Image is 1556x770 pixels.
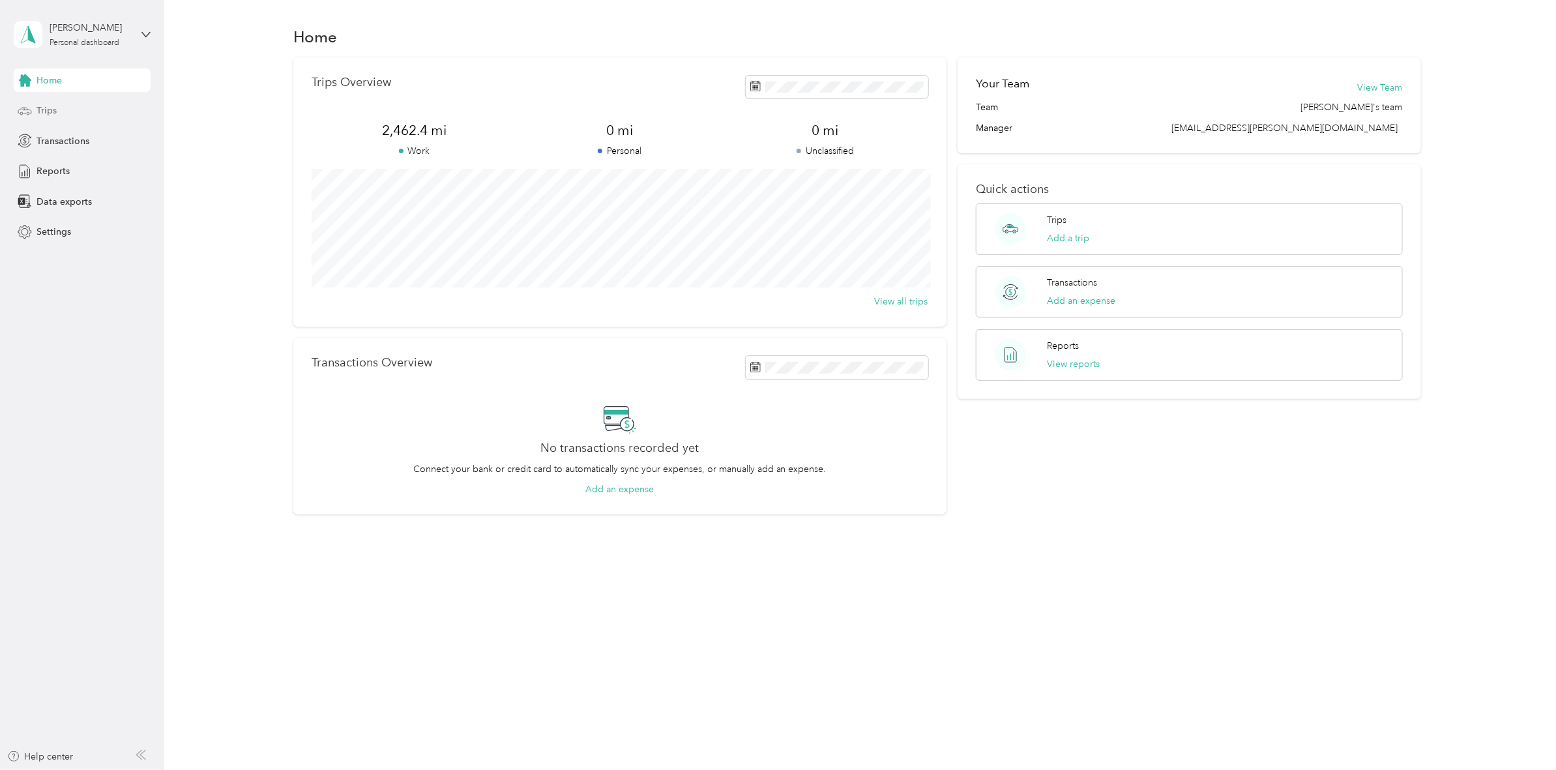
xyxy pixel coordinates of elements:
[1301,100,1403,114] span: [PERSON_NAME]'s team
[540,441,699,455] h2: No transactions recorded yet
[1172,123,1398,134] span: [EMAIL_ADDRESS][PERSON_NAME][DOMAIN_NAME]
[7,750,74,763] button: Help center
[1048,339,1079,353] p: Reports
[976,183,1402,196] p: Quick actions
[312,121,517,140] span: 2,462.4 mi
[517,144,722,158] p: Personal
[722,144,928,158] p: Unclassified
[312,356,432,370] p: Transactions Overview
[976,121,1012,135] span: Manager
[1048,213,1067,227] p: Trips
[1048,231,1090,245] button: Add a trip
[37,104,57,117] span: Trips
[413,462,827,476] p: Connect your bank or credit card to automatically sync your expenses, or manually add an expense.
[722,121,928,140] span: 0 mi
[37,164,70,178] span: Reports
[37,195,92,209] span: Data exports
[293,30,337,44] h1: Home
[37,225,71,239] span: Settings
[50,21,131,35] div: [PERSON_NAME]
[1048,357,1100,371] button: View reports
[37,74,62,87] span: Home
[1048,276,1098,289] p: Transactions
[1358,81,1403,95] button: View Team
[312,144,517,158] p: Work
[517,121,722,140] span: 0 mi
[37,134,89,148] span: Transactions
[875,295,928,308] button: View all trips
[585,482,654,496] button: Add an expense
[1483,697,1556,770] iframe: Everlance-gr Chat Button Frame
[976,76,1029,92] h2: Your Team
[1048,294,1116,308] button: Add an expense
[50,39,119,47] div: Personal dashboard
[312,76,391,89] p: Trips Overview
[976,100,998,114] span: Team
